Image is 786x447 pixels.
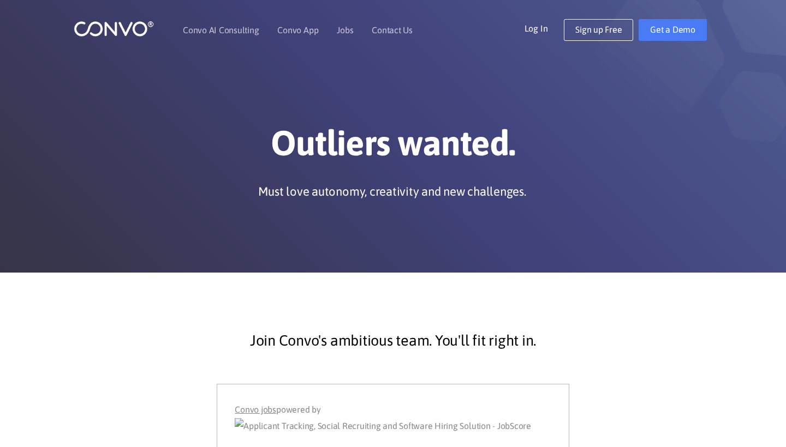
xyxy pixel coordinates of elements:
a: Get a Demo [639,19,707,41]
h1: Outliers wanted. [90,122,696,172]
a: Convo jobs [235,402,276,418]
a: Convo AI Consulting [183,26,259,34]
p: Join Convo's ambitious team. You'll fit right in. [98,327,688,354]
a: Log In [525,19,564,37]
img: logo_1.png [74,20,154,37]
a: Contact Us [372,26,413,34]
div: powered by [235,402,551,434]
a: Jobs [337,26,353,34]
a: Sign up Free [564,19,633,41]
img: Applicant Tracking, Social Recruiting and Software Hiring Solution - JobScore [235,418,531,434]
a: Convo App [277,26,318,34]
p: Must love autonomy, creativity and new challenges. [258,183,526,200]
